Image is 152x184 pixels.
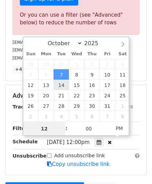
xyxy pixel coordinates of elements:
span: October 31, 2025 [99,101,115,111]
span: October 20, 2025 [38,90,54,101]
strong: Unsubscribe [13,153,47,159]
a: Copy unsubscribe link [47,161,110,167]
span: October 16, 2025 [84,80,99,90]
span: November 4, 2025 [54,111,69,121]
span: October 21, 2025 [54,90,69,101]
span: Sat [115,52,130,56]
span: October 10, 2025 [99,69,115,80]
span: November 1, 2025 [115,101,130,111]
span: October 8, 2025 [69,69,84,80]
span: October 4, 2025 [115,59,130,69]
span: November 7, 2025 [99,111,115,121]
span: October 9, 2025 [84,69,99,80]
div: Or you can use a filter (see "Advanced" below) to reduce the number of rows [20,11,132,27]
span: September 29, 2025 [38,59,54,69]
span: Wed [69,52,84,56]
span: October 3, 2025 [99,59,115,69]
span: November 5, 2025 [69,111,84,121]
span: Fri [99,52,115,56]
span: October 18, 2025 [115,80,130,90]
input: Hour [23,122,66,136]
span: October 6, 2025 [38,69,54,80]
span: Tue [54,52,69,56]
input: Year [82,40,107,47]
span: October 28, 2025 [54,101,69,111]
strong: Schedule [13,139,38,144]
label: Add unsubscribe link [54,152,105,159]
span: : [65,121,67,135]
iframe: Chat Widget [117,151,152,184]
span: Click to toggle [110,121,129,135]
span: November 3, 2025 [38,111,54,121]
span: Mon [38,52,54,56]
small: [EMAIL_ADDRESS][DOMAIN_NAME] [13,47,90,53]
span: October 30, 2025 [84,101,99,111]
span: November 8, 2025 [115,111,130,121]
small: [EMAIL_ADDRESS][DOMAIN_NAME] [13,40,90,45]
span: October 24, 2025 [99,90,115,101]
span: Thu [84,52,99,56]
span: November 2, 2025 [23,111,39,121]
span: October 14, 2025 [54,80,69,90]
span: October 29, 2025 [69,101,84,111]
span: October 15, 2025 [69,80,84,90]
span: Sun [23,52,39,56]
span: November 6, 2025 [84,111,99,121]
input: Minute [67,122,110,136]
span: October 2, 2025 [84,59,99,69]
span: October 1, 2025 [69,59,84,69]
small: [EMAIL_ADDRESS][DOMAIN_NAME] [13,55,90,61]
span: October 13, 2025 [38,80,54,90]
span: October 25, 2025 [115,90,130,101]
strong: Tracking [13,104,36,110]
span: October 23, 2025 [84,90,99,101]
a: +47 more [13,65,42,74]
span: September 30, 2025 [54,59,69,69]
span: October 26, 2025 [23,101,39,111]
span: October 7, 2025 [54,69,69,80]
span: October 19, 2025 [23,90,39,101]
span: September 28, 2025 [23,59,39,69]
span: October 5, 2025 [23,69,39,80]
span: October 11, 2025 [115,69,130,80]
strong: Filters [13,126,30,131]
span: [DATE] 12:00pm [47,139,90,145]
h5: Advanced [13,92,139,99]
span: October 17, 2025 [99,80,115,90]
span: October 27, 2025 [38,101,54,111]
span: October 22, 2025 [69,90,84,101]
span: October 12, 2025 [23,80,39,90]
